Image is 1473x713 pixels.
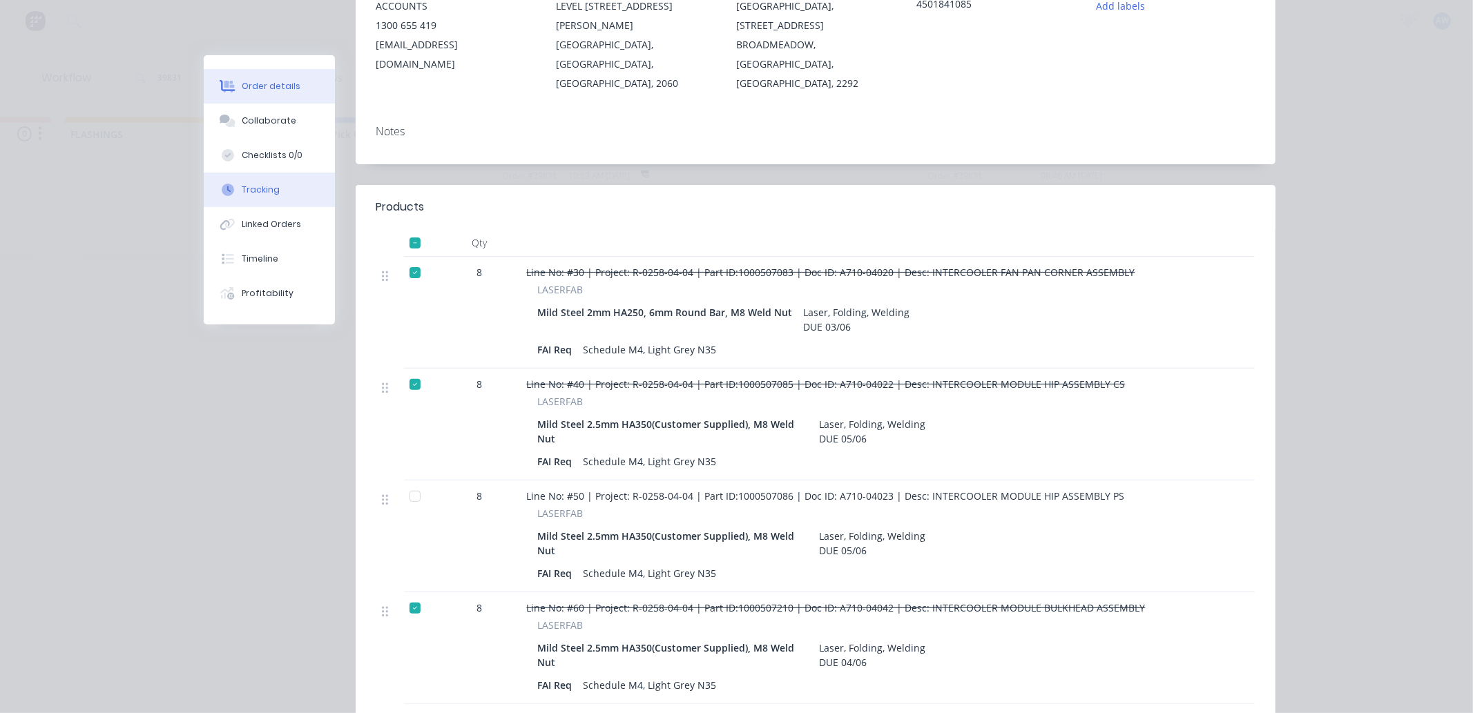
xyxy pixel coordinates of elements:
[376,35,535,74] div: [EMAIL_ADDRESS][DOMAIN_NAME]
[814,526,934,560] div: Laser, Folding, Welding DUE 05/06
[242,184,280,196] div: Tracking
[242,287,293,300] div: Profitability
[204,138,335,173] button: Checklists 0/0
[814,638,934,672] div: Laser, Folding, Welding DUE 04/06
[527,378,1126,391] span: Line No: #40 | Project: R-0258-04-04 | Part ID:1000507085 | Doc ID: A710-04022 | Desc: INTERCOOLE...
[376,199,425,215] div: Products
[578,563,722,583] div: Schedule M4, Light Grey N35
[204,242,335,276] button: Timeline
[538,526,814,560] div: Mild Steel 2.5mm HA350(Customer Supplied), M8 Weld Nut
[527,266,1135,279] span: Line No: #30 | Project: R-0258-04-04 | Part ID:1000507083 | Doc ID: A710-04020 | Desc: INTERCOOLE...
[556,35,714,93] div: [GEOGRAPHIC_DATA], [GEOGRAPHIC_DATA], [GEOGRAPHIC_DATA], 2060
[798,302,918,337] div: Laser, Folding, Welding DUE 03/06
[538,340,578,360] div: FAI Req
[477,489,483,503] span: 8
[538,394,584,409] span: LASERFAB
[538,675,578,695] div: FAI Req
[527,601,1146,614] span: Line No: #60 | Project: R-0258-04-04 | Part ID:1000507210 | Doc ID: A710-04042 | Desc: INTERCOOLE...
[376,125,1255,138] div: Notes
[439,229,521,257] div: Qty
[477,265,483,280] span: 8
[814,414,934,449] div: Laser, Folding, Welding DUE 05/06
[578,340,722,360] div: Schedule M4, Light Grey N35
[538,638,814,672] div: Mild Steel 2.5mm HA350(Customer Supplied), M8 Weld Nut
[477,377,483,391] span: 8
[538,563,578,583] div: FAI Req
[736,35,894,93] div: BROADMEADOW, [GEOGRAPHIC_DATA], [GEOGRAPHIC_DATA], 2292
[538,506,584,520] span: LASERFAB
[527,489,1125,502] span: Line No: #50 | Project: R-0258-04-04 | Part ID:1000507086 | Doc ID: A710-04023 | Desc: INTERCOOLE...
[204,173,335,207] button: Tracking
[242,115,296,127] div: Collaborate
[538,414,814,449] div: Mild Steel 2.5mm HA350(Customer Supplied), M8 Weld Nut
[538,451,578,471] div: FAI Req
[538,302,798,322] div: Mild Steel 2mm HA250, 6mm Round Bar, M8 Weld Nut
[242,80,300,92] div: Order details
[204,69,335,104] button: Order details
[204,207,335,242] button: Linked Orders
[538,282,584,297] span: LASERFAB
[242,149,302,162] div: Checklists 0/0
[242,218,301,231] div: Linked Orders
[204,104,335,138] button: Collaborate
[376,16,535,35] div: 1300 655 419
[578,675,722,695] div: Schedule M4, Light Grey N35
[578,451,722,471] div: Schedule M4, Light Grey N35
[538,618,584,632] span: LASERFAB
[204,276,335,311] button: Profitability
[242,253,278,265] div: Timeline
[477,600,483,615] span: 8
